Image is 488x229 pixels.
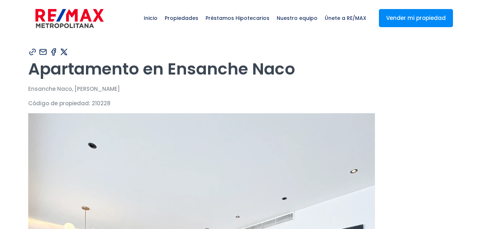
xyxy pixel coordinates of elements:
span: Préstamos Hipotecarios [202,7,273,29]
img: Compartir [39,47,48,56]
span: Nuestro equipo [273,7,321,29]
span: Código de propiedad: [28,99,90,107]
p: Ensanche Naco, [PERSON_NAME] [28,84,460,93]
span: Inicio [140,7,161,29]
img: Compartir [60,47,69,56]
span: Únete a RE/MAX [321,7,370,29]
img: Compartir [28,47,37,56]
span: Propiedades [161,7,202,29]
img: Compartir [49,47,58,56]
span: 210228 [92,99,111,107]
h1: Apartamento en Ensanche Naco [28,59,460,79]
a: Vender mi propiedad [379,9,453,27]
img: remax-metropolitana-logo [35,8,104,29]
